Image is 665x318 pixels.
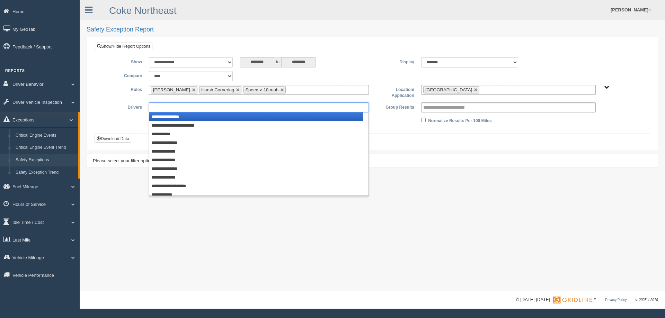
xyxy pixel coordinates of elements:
span: to [274,57,281,67]
label: Compare [100,71,145,79]
span: [GEOGRAPHIC_DATA] [425,87,472,92]
a: Critical Engine Events [12,129,78,142]
label: Rules [100,85,145,93]
span: Harsh Cornering [201,87,234,92]
a: Coke Northeast [109,5,177,16]
label: Drivers [100,102,145,111]
a: Privacy Policy [605,298,627,302]
a: Critical Engine Event Trend [12,142,78,154]
h2: Safety Exception Report [87,26,658,33]
label: Group Results [372,102,418,111]
a: Show/Hide Report Options [95,43,152,50]
label: Display [372,57,418,65]
label: Normalize Results Per 100 Miles [428,116,491,124]
span: v. 2025.4.2019 [636,298,658,302]
div: © [DATE]-[DATE] - ™ [516,296,658,303]
label: Location/ Application [372,85,418,99]
label: Show [100,57,145,65]
span: [PERSON_NAME] [153,87,190,92]
span: Speed > 10 mph [245,87,278,92]
a: Safety Exceptions [12,154,78,166]
a: Safety Exception Trend [12,166,78,179]
button: Download Data [95,135,131,143]
span: Please select your filter options above and click "Apply Filters" to view your report. [93,158,256,163]
img: Gridline [553,297,592,303]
